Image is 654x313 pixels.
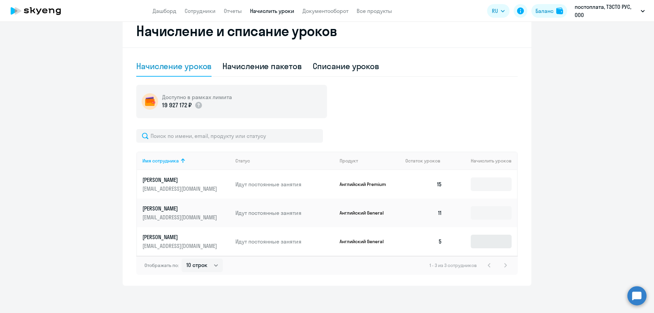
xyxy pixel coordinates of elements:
[340,158,400,164] div: Продукт
[556,7,563,14] img: balance
[571,3,648,19] button: постоплата, ТЭСТО РУС, ООО
[142,233,219,241] p: [PERSON_NAME]
[142,185,219,192] p: [EMAIL_ADDRESS][DOMAIN_NAME]
[487,4,510,18] button: RU
[136,129,323,143] input: Поиск по имени, email, продукту или статусу
[142,205,219,212] p: [PERSON_NAME]
[302,7,348,14] a: Документооборот
[405,158,440,164] span: Остаток уроков
[142,158,179,164] div: Имя сотрудника
[162,101,192,110] p: 19 927 172 ₽
[142,93,158,110] img: wallet-circle.png
[142,205,230,221] a: [PERSON_NAME][EMAIL_ADDRESS][DOMAIN_NAME]
[405,158,448,164] div: Остаток уроков
[136,23,518,39] h2: Начисление и списание уроков
[313,61,379,72] div: Списание уроков
[250,7,294,14] a: Начислить уроки
[531,4,567,18] button: Балансbalance
[142,233,230,250] a: [PERSON_NAME][EMAIL_ADDRESS][DOMAIN_NAME]
[492,7,498,15] span: RU
[144,262,179,268] span: Отображать по:
[235,158,250,164] div: Статус
[340,181,391,187] p: Английский Premium
[340,158,358,164] div: Продукт
[575,3,638,19] p: постоплата, ТЭСТО РУС, ООО
[222,61,301,72] div: Начисление пакетов
[224,7,242,14] a: Отчеты
[400,199,448,227] td: 11
[235,158,334,164] div: Статус
[142,214,219,221] p: [EMAIL_ADDRESS][DOMAIN_NAME]
[153,7,176,14] a: Дашборд
[142,176,230,192] a: [PERSON_NAME][EMAIL_ADDRESS][DOMAIN_NAME]
[400,170,448,199] td: 15
[430,262,477,268] span: 1 - 3 из 3 сотрудников
[235,209,334,217] p: Идут постоянные занятия
[535,7,554,15] div: Баланс
[142,158,230,164] div: Имя сотрудника
[235,238,334,245] p: Идут постоянные занятия
[340,210,391,216] p: Английский General
[340,238,391,245] p: Английский General
[357,7,392,14] a: Все продукты
[400,227,448,256] td: 5
[162,93,232,101] h5: Доступно в рамках лимита
[185,7,216,14] a: Сотрудники
[448,152,517,170] th: Начислить уроков
[142,242,219,250] p: [EMAIL_ADDRESS][DOMAIN_NAME]
[136,61,212,72] div: Начисление уроков
[235,181,334,188] p: Идут постоянные занятия
[142,176,219,184] p: [PERSON_NAME]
